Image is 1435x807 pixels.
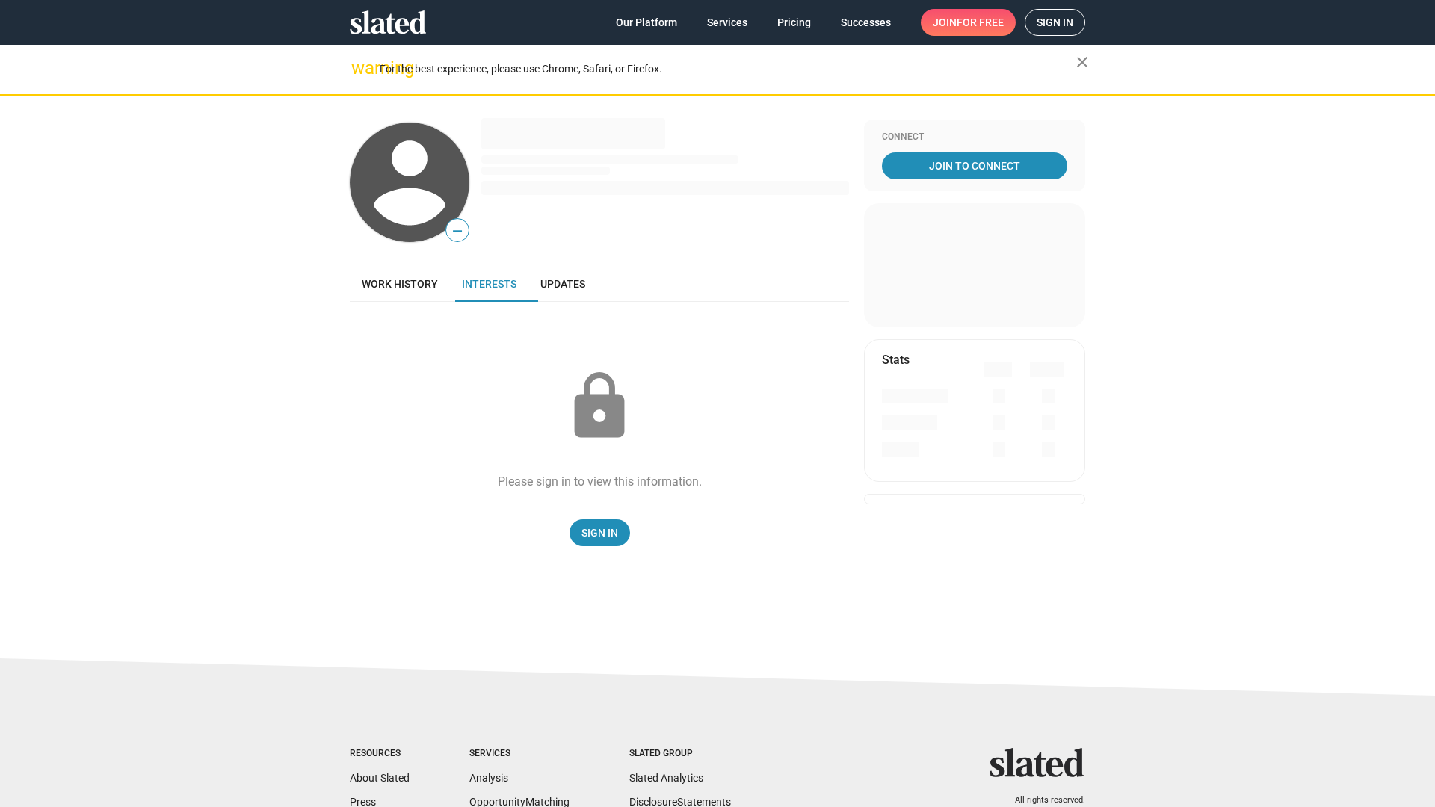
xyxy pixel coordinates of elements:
[604,9,689,36] a: Our Platform
[469,772,508,784] a: Analysis
[350,772,410,784] a: About Slated
[446,221,469,241] span: —
[841,9,891,36] span: Successes
[380,59,1076,79] div: For the best experience, please use Chrome, Safari, or Firefox.
[707,9,747,36] span: Services
[1073,53,1091,71] mat-icon: close
[350,266,450,302] a: Work history
[540,278,585,290] span: Updates
[933,9,1004,36] span: Join
[885,152,1064,179] span: Join To Connect
[570,519,630,546] a: Sign In
[498,474,702,489] div: Please sign in to view this information.
[882,132,1067,143] div: Connect
[882,152,1067,179] a: Join To Connect
[1025,9,1085,36] a: Sign in
[629,772,703,784] a: Slated Analytics
[829,9,903,36] a: Successes
[1037,10,1073,35] span: Sign in
[350,748,410,760] div: Resources
[462,278,516,290] span: Interests
[921,9,1016,36] a: Joinfor free
[562,369,637,444] mat-icon: lock
[469,748,570,760] div: Services
[765,9,823,36] a: Pricing
[351,59,369,77] mat-icon: warning
[362,278,438,290] span: Work history
[882,352,910,368] mat-card-title: Stats
[616,9,677,36] span: Our Platform
[450,266,528,302] a: Interests
[777,9,811,36] span: Pricing
[581,519,618,546] span: Sign In
[629,748,731,760] div: Slated Group
[695,9,759,36] a: Services
[957,9,1004,36] span: for free
[528,266,597,302] a: Updates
